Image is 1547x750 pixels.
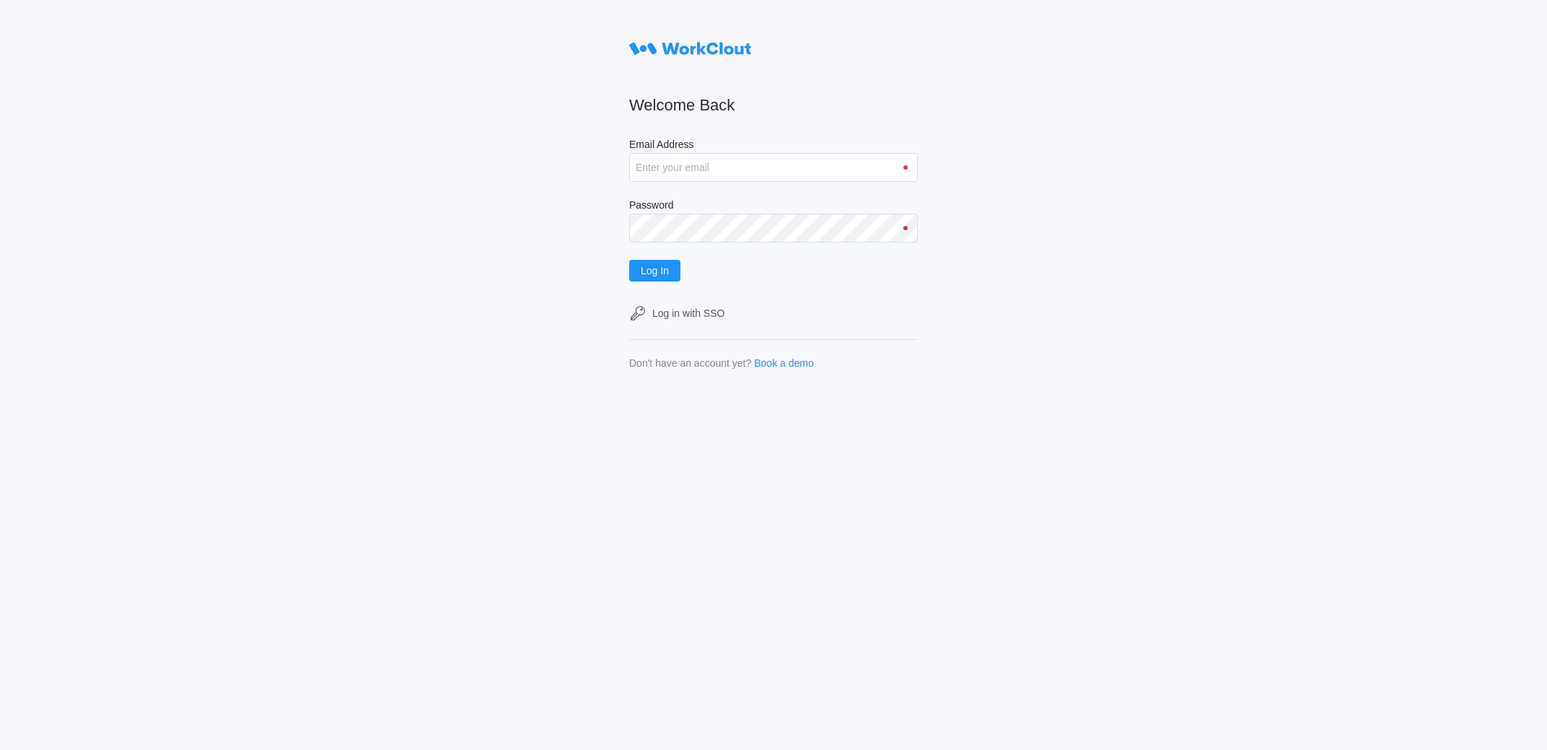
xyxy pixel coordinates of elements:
[629,95,918,115] h2: Welcome Back
[641,266,669,276] span: Log In
[629,260,680,282] button: Log In
[754,357,814,369] a: Book a demo
[629,153,918,182] input: Enter your email
[652,308,724,319] div: Log in with SSO
[629,357,751,369] div: Don't have an account yet?
[629,139,918,153] label: Email Address
[629,305,918,322] a: Log in with SSO
[629,199,918,214] label: Password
